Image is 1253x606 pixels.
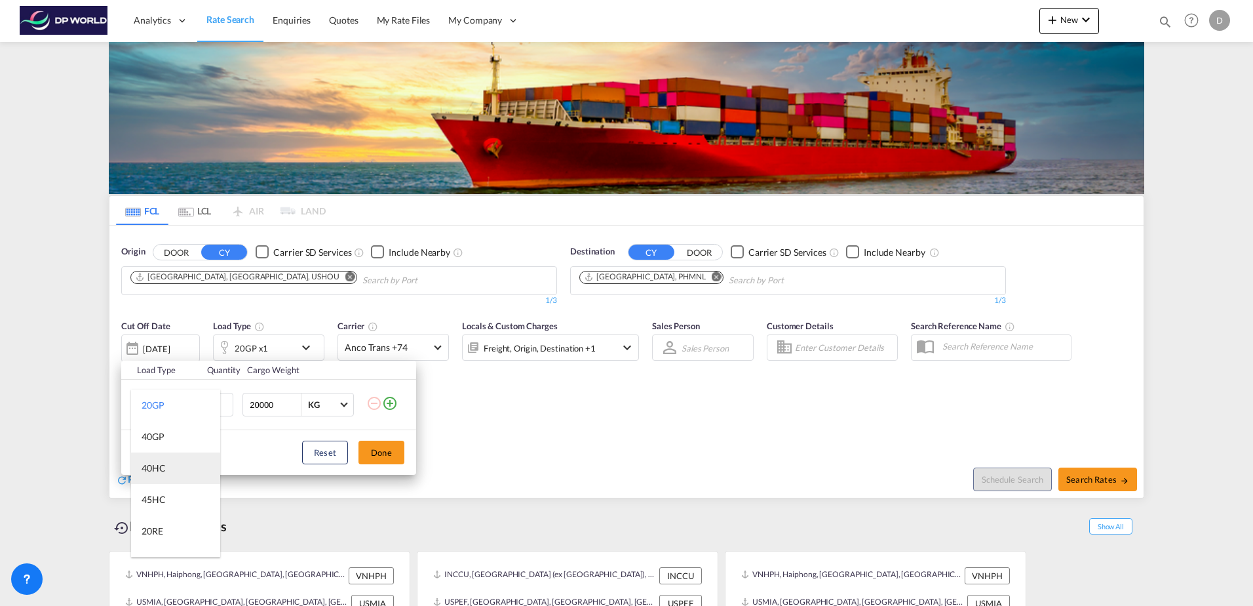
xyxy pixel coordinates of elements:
div: 20RE [142,525,163,538]
div: 20GP [142,399,164,412]
div: 40RE [142,556,163,569]
div: 40GP [142,430,164,443]
div: 45HC [142,493,166,506]
div: 40HC [142,462,166,475]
